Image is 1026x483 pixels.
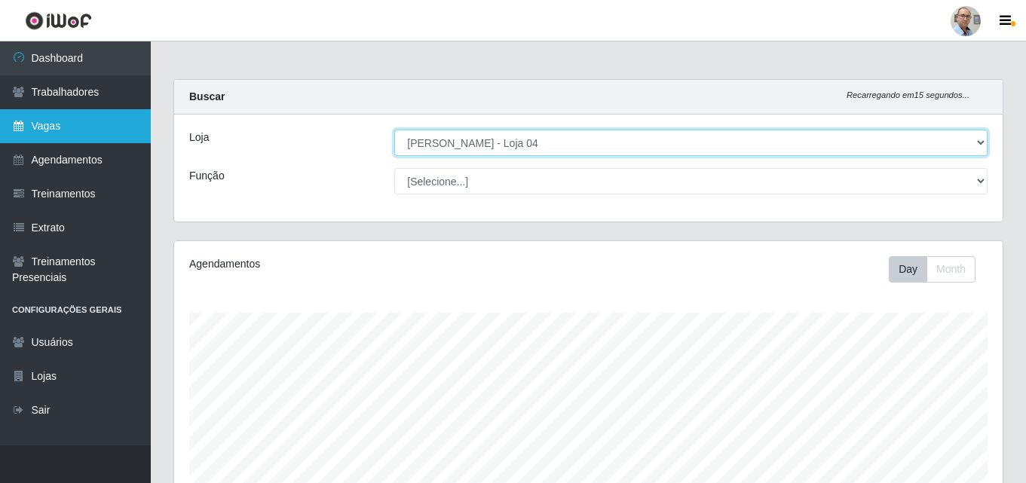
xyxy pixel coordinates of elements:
[189,168,225,184] label: Função
[189,256,509,272] div: Agendamentos
[189,90,225,102] strong: Buscar
[189,130,209,145] label: Loja
[847,90,969,99] i: Recarregando em 15 segundos...
[926,256,975,283] button: Month
[889,256,988,283] div: Toolbar with button groups
[889,256,927,283] button: Day
[25,11,92,30] img: CoreUI Logo
[889,256,975,283] div: First group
